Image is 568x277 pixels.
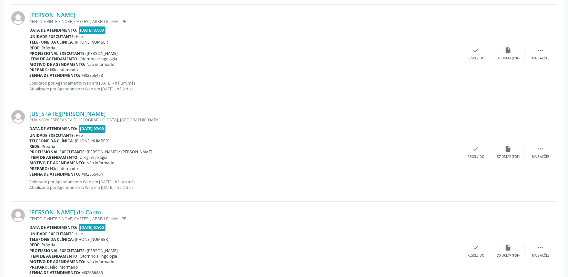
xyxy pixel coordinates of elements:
[29,27,77,33] b: Data de atendimento:
[29,242,41,248] b: Rede:
[29,237,74,242] b: Telefone da clínica:
[29,51,86,56] b: Profissional executante:
[29,144,41,149] b: Rede:
[29,270,80,275] b: Senha de atendimento:
[87,160,115,166] span: Não informado
[76,34,83,39] span: Hse
[537,47,544,54] i: 
[87,259,115,264] span: Não informado
[29,19,460,24] div: CENTO E VINTE E NOVE, CAETES I, ABREU E LIMA - PE
[29,11,75,18] a: [PERSON_NAME]
[80,56,117,62] span: Otorrinolaringologia
[50,166,78,171] span: Não informado
[42,144,55,149] span: Própria
[468,253,484,258] div: Resolvido
[473,145,480,152] i: check
[505,47,512,54] i: insert_drive_file
[532,56,549,61] div: Mais ações
[29,225,77,230] b: Data de atendimento:
[497,56,520,61] div: Exportar (PDF)
[80,155,108,160] span: Uroginecologia
[29,110,106,117] a: [US_STATE][PERSON_NAME]
[29,216,460,221] div: CENTO E VINTE E NOVE, CAETES I, ABREU E LIMA - PE
[79,125,106,132] span: [DATE] 07:00
[29,56,79,62] b: Item de agendamento:
[29,67,49,73] b: Preparo:
[50,264,78,270] span: Não informado
[87,248,118,253] span: [PERSON_NAME]
[75,138,110,144] span: [PHONE_NUMBER]
[468,56,484,61] div: Resolvido
[29,209,102,216] a: [PERSON_NAME] do Canto
[75,237,110,242] span: [PHONE_NUMBER]
[75,39,110,45] span: [PHONE_NUMBER]
[29,80,460,91] p: Solicitado por Agendamento Web em [DATE] - há um mês Atualizado por Agendamento Web em [DATE] - h...
[11,209,25,222] img: img
[42,242,55,248] span: Própria
[79,224,106,231] span: [DATE] 07:00
[29,171,80,177] b: Senha de atendimento:
[29,155,79,160] b: Item de agendamento:
[497,155,520,159] div: Exportar (PDF)
[29,160,85,166] b: Motivo de agendamento:
[11,11,25,25] img: img
[79,26,106,34] span: [DATE] 07:00
[82,270,103,275] span: M02856485
[29,133,75,138] b: Unidade executante:
[29,73,80,78] b: Senha de atendimento:
[29,253,79,259] b: Item de agendamento:
[76,231,83,237] span: Hse
[29,62,85,67] b: Motivo de agendamento:
[532,253,549,258] div: Mais ações
[473,244,480,251] i: check
[29,259,85,264] b: Motivo de agendamento:
[468,155,484,159] div: Resolvido
[82,171,103,177] span: M02855464
[29,39,74,45] b: Telefone da clínica:
[505,244,512,251] i: insert_drive_file
[80,253,117,259] span: Otorrinolaringologia
[29,166,49,171] b: Preparo:
[87,149,153,155] span: [PERSON_NAME] / [PERSON_NAME]
[29,45,41,51] b: Rede:
[29,149,86,155] b: Profissional executante:
[87,51,118,56] span: [PERSON_NAME]
[82,73,103,78] span: M02856478
[29,138,74,144] b: Telefone da clínica:
[537,145,544,152] i: 
[42,45,55,51] span: Própria
[29,231,75,237] b: Unidade executante:
[497,253,520,258] div: Exportar (PDF)
[50,67,78,73] span: Não informado
[29,117,460,123] div: RUA NOVA ESPERANCA D, [GEOGRAPHIC_DATA], [GEOGRAPHIC_DATA]
[29,126,77,131] b: Data de atendimento:
[29,264,49,270] b: Preparo:
[11,110,25,124] img: img
[505,145,512,152] i: insert_drive_file
[76,133,83,138] span: Hse
[29,34,75,39] b: Unidade executante:
[532,155,549,159] div: Mais ações
[29,248,86,253] b: Profissional executante:
[537,244,544,251] i: 
[87,62,115,67] span: Não informado
[473,47,480,54] i: check
[29,179,460,190] p: Solicitado por Agendamento Web em [DATE] - há um mês Atualizado por Agendamento Web em [DATE] - h...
